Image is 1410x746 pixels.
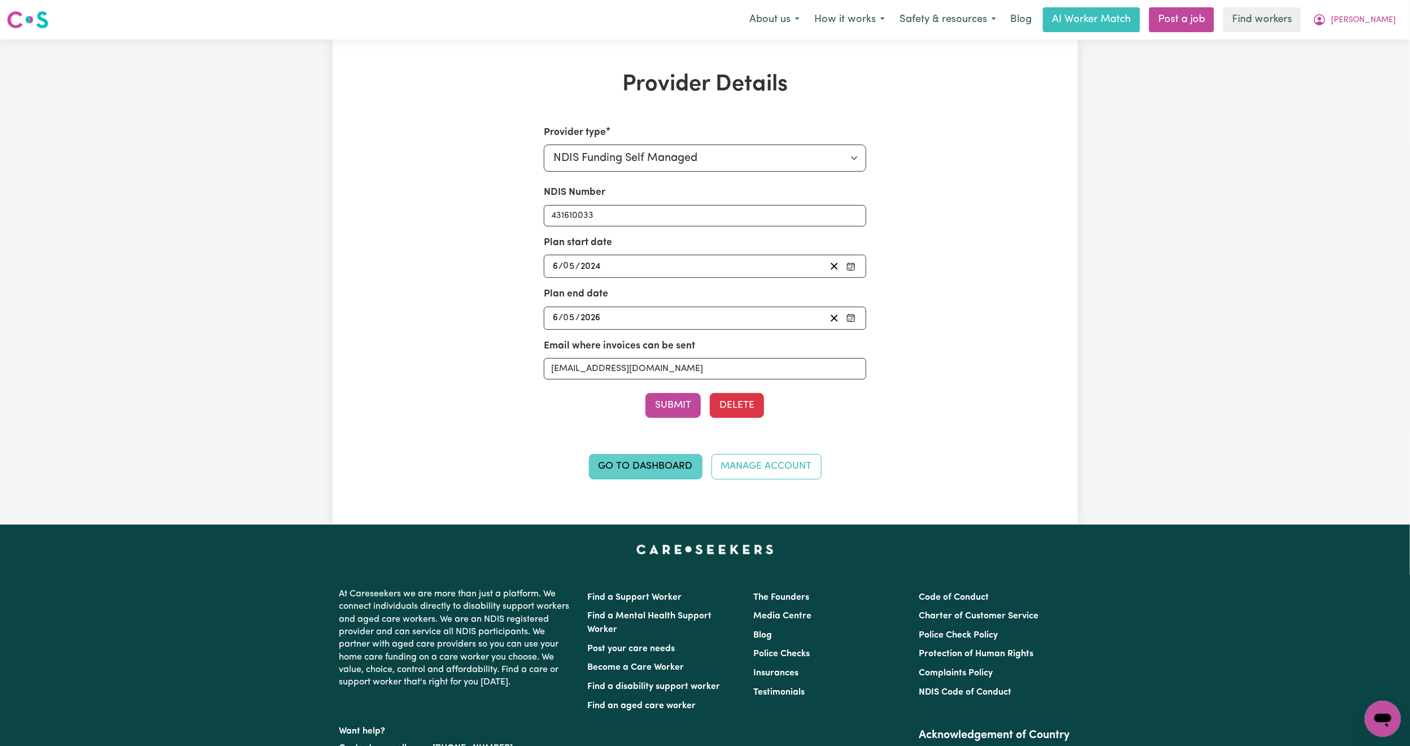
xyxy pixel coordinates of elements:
[753,593,809,602] a: The Founders
[636,545,774,554] a: Careseekers home page
[753,649,810,658] a: Police Checks
[558,261,563,272] span: /
[588,663,684,672] a: Become a Care Worker
[7,10,49,30] img: Careseekers logo
[563,262,569,271] span: 0
[1365,701,1401,737] iframe: Button to launch messaging window, conversation in progress
[1149,7,1214,32] a: Post a job
[7,7,49,33] a: Careseekers logo
[564,311,576,326] input: --
[843,259,859,274] button: Pick your plan start date
[575,313,580,323] span: /
[1306,8,1403,32] button: My Account
[826,311,843,326] button: Clear plan end date
[464,71,947,98] h1: Provider Details
[1003,7,1038,32] a: Blog
[1223,7,1301,32] a: Find workers
[753,688,805,697] a: Testimonials
[588,593,682,602] a: Find a Support Worker
[580,259,602,274] input: ----
[753,612,811,621] a: Media Centre
[919,728,1071,742] h2: Acknowledgement of Country
[589,454,702,479] a: Go to Dashboard
[588,701,696,710] a: Find an aged care worker
[339,721,574,738] p: Want help?
[563,313,569,322] span: 0
[919,612,1038,621] a: Charter of Customer Service
[580,311,601,326] input: ----
[645,393,701,418] button: Submit
[544,339,695,354] label: Email where invoices can be sent
[742,8,807,32] button: About us
[544,185,605,200] label: NDIS Number
[843,311,859,326] button: Pick your plan end date
[826,259,843,274] button: Clear plan start date
[544,205,866,226] input: Enter your NDIS number
[558,313,563,323] span: /
[710,393,764,418] button: Delete
[544,125,606,140] label: Provider type
[919,688,1011,697] a: NDIS Code of Conduct
[588,682,721,691] a: Find a disability support worker
[564,259,576,274] input: --
[919,593,989,602] a: Code of Conduct
[892,8,1003,32] button: Safety & resources
[588,612,712,634] a: Find a Mental Health Support Worker
[552,311,558,326] input: --
[753,669,798,678] a: Insurances
[544,235,612,250] label: Plan start date
[575,261,580,272] span: /
[339,583,574,693] p: At Careseekers we are more than just a platform. We connect individuals directly to disability su...
[711,454,822,479] a: Manage Account
[544,287,608,302] label: Plan end date
[919,649,1033,658] a: Protection of Human Rights
[544,358,866,379] input: e.g. nat.mc@myplanmanager.com.au
[753,631,772,640] a: Blog
[1331,14,1396,27] span: [PERSON_NAME]
[807,8,892,32] button: How it works
[552,259,558,274] input: --
[919,631,998,640] a: Police Check Policy
[919,669,993,678] a: Complaints Policy
[1043,7,1140,32] a: AI Worker Match
[588,644,675,653] a: Post your care needs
